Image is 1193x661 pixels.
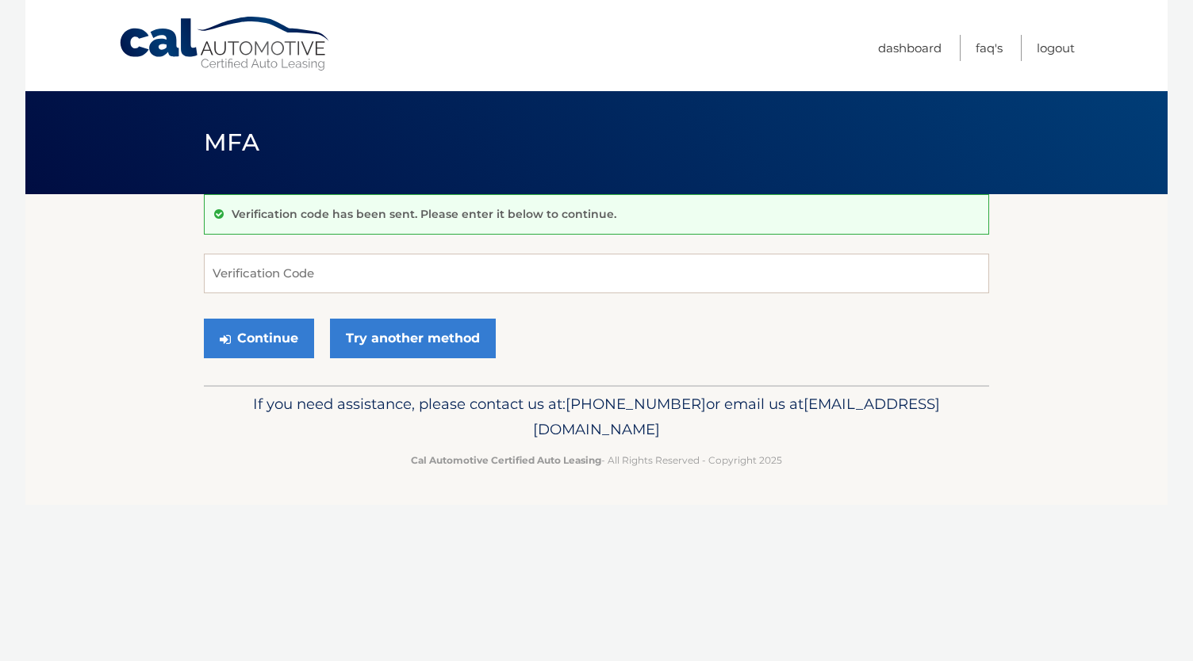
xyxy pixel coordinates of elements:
p: Verification code has been sent. Please enter it below to continue. [232,207,616,221]
span: [EMAIL_ADDRESS][DOMAIN_NAME] [533,395,940,438]
span: [PHONE_NUMBER] [566,395,706,413]
span: MFA [204,128,259,157]
a: FAQ's [976,35,1003,61]
p: - All Rights Reserved - Copyright 2025 [214,452,979,468]
a: Logout [1037,35,1075,61]
a: Cal Automotive [118,16,332,72]
input: Verification Code [204,254,989,293]
a: Dashboard [878,35,942,61]
a: Try another method [330,319,496,358]
strong: Cal Automotive Certified Auto Leasing [411,454,601,466]
p: If you need assistance, please contact us at: or email us at [214,392,979,442]
button: Continue [204,319,314,358]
